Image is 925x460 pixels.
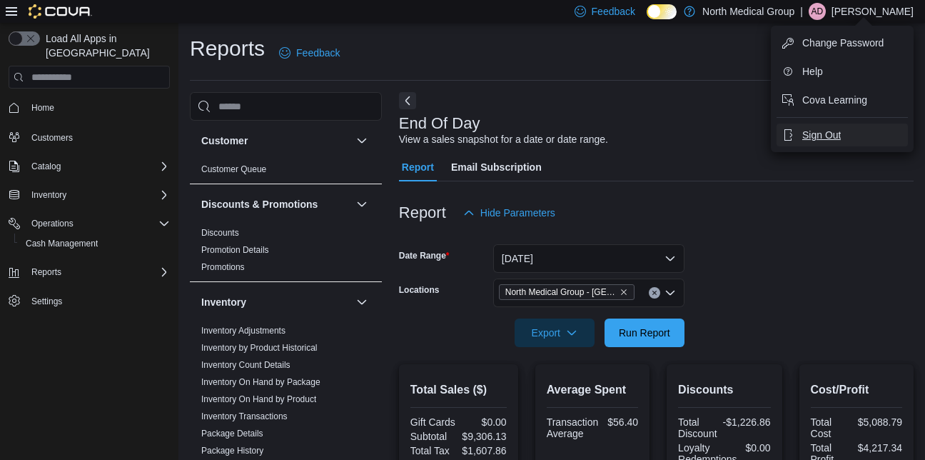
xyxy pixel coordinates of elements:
a: Inventory On Hand by Package [201,377,320,387]
button: Customer [201,134,350,148]
span: Customer Queue [201,164,266,175]
h2: Total Sales ($) [410,381,507,399]
button: Remove North Medical Group - Hillsboro from selection in this group [620,288,628,296]
span: Promotions [201,261,245,273]
div: Discounts & Promotions [190,224,382,281]
button: Clear input [649,287,660,299]
span: Feedback [592,4,635,19]
span: Inventory Adjustments [201,325,285,336]
span: Email Subscription [451,153,542,181]
span: Inventory Count Details [201,359,290,371]
h3: Inventory [201,295,246,309]
span: Discounts [201,227,239,239]
a: Package History [201,446,263,456]
span: Cova Learning [802,93,867,107]
a: Cash Management [20,235,103,252]
div: View a sales snapshot for a date or date range. [399,132,608,147]
a: Promotions [201,262,245,272]
div: $5,088.79 [858,416,902,428]
div: Subtotal [410,431,455,442]
span: Help [802,64,823,79]
div: $4,217.34 [858,442,902,454]
div: Total Discount [678,416,717,439]
input: Dark Mode [647,4,677,19]
div: Gift Cards [410,416,455,428]
h2: Discounts [678,381,770,399]
button: Operations [26,215,79,232]
span: Package Details [201,428,263,439]
div: Total Tax [410,445,455,456]
h1: Reports [190,34,265,63]
span: North Medical Group - [GEOGRAPHIC_DATA] [505,285,617,299]
h3: Report [399,204,446,221]
button: Open list of options [664,287,676,299]
span: Feedback [296,46,340,60]
a: Inventory by Product Historical [201,343,318,353]
button: Reports [3,262,176,282]
span: Inventory [31,189,66,201]
a: Package Details [201,429,263,439]
button: Hide Parameters [458,199,561,227]
a: Customer Queue [201,164,266,174]
span: Inventory [26,186,170,204]
button: Cova Learning [777,89,908,111]
span: Settings [26,292,170,310]
span: AD [812,3,824,20]
a: Inventory Adjustments [201,326,285,336]
button: Settings [3,291,176,311]
div: $0.00 [461,416,506,428]
a: Inventory Transactions [201,411,288,421]
span: Operations [26,215,170,232]
button: Discounts & Promotions [353,196,370,213]
label: Date Range [399,250,450,261]
span: Home [31,102,54,114]
div: $9,306.13 [461,431,506,442]
span: Dark Mode [647,19,647,20]
button: Catalog [26,158,66,175]
p: [PERSON_NAME] [832,3,914,20]
button: Customer [353,132,370,149]
span: Catalog [26,158,170,175]
span: Export [523,319,586,347]
div: Autumn Drinnin [809,3,826,20]
button: Cash Management [14,234,176,254]
span: Reports [26,264,170,281]
h3: Discounts & Promotions [201,197,318,211]
a: Feedback [273,39,345,67]
h2: Cost/Profit [811,381,902,399]
a: Inventory Count Details [201,360,290,370]
div: $1,607.86 [461,445,506,456]
button: Inventory [3,185,176,205]
button: Inventory [353,294,370,311]
span: Cash Management [20,235,170,252]
span: Operations [31,218,74,229]
span: Inventory On Hand by Product [201,394,316,405]
span: Home [26,99,170,116]
a: Settings [26,293,68,310]
img: Cova [29,4,92,19]
span: Customers [26,128,170,146]
a: Home [26,99,60,116]
div: $56.40 [604,416,638,428]
span: Hide Parameters [480,206,555,220]
div: -$1,226.86 [723,416,771,428]
span: Promotion Details [201,244,269,256]
span: Catalog [31,161,61,172]
span: Report [402,153,434,181]
span: Inventory by Product Historical [201,342,318,354]
button: Inventory [26,186,72,204]
a: Discounts [201,228,239,238]
h2: Average Spent [547,381,638,399]
button: Run Report [605,319,684,347]
button: Change Password [777,31,908,54]
div: $0.00 [743,442,771,454]
button: Customers [3,126,176,147]
button: Operations [3,214,176,234]
h3: Customer [201,134,248,148]
a: Customers [26,129,79,146]
span: Change Password [802,36,884,50]
h3: End Of Day [399,115,480,132]
button: Help [777,60,908,83]
button: Inventory [201,295,350,309]
span: Run Report [619,326,670,340]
